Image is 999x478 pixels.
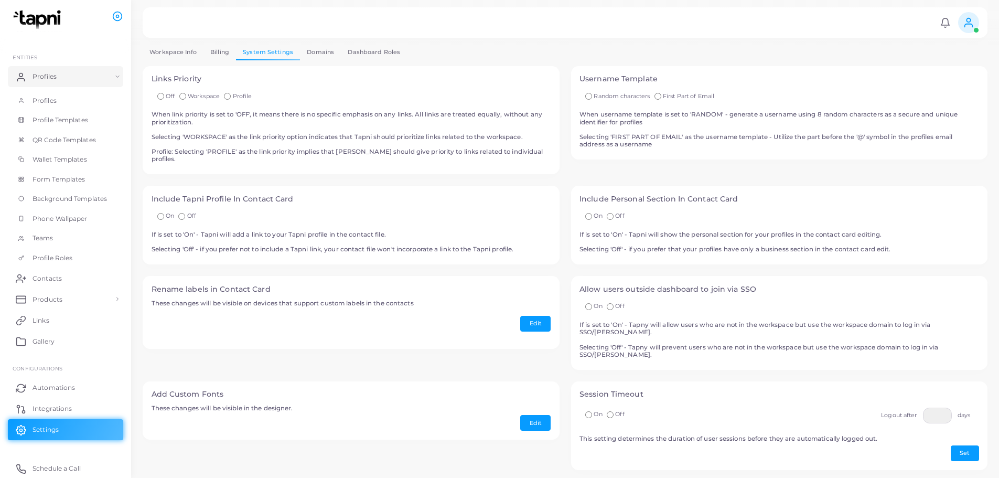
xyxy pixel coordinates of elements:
a: QR Code Templates [8,130,123,150]
span: Contacts [33,274,62,283]
button: Set [951,445,979,461]
button: Edit [520,316,551,332]
span: Gallery [33,337,55,346]
h4: Add Custom Fonts [152,390,551,399]
label: days [958,411,970,420]
span: On [166,212,174,219]
span: Teams [33,233,53,243]
h4: Rename labels in Contact Card [152,285,551,294]
a: Domains [300,45,341,60]
a: Contacts [8,268,123,289]
span: On [594,410,602,418]
span: Integrations [33,404,72,413]
span: Off [615,410,624,418]
a: Billing [203,45,236,60]
a: Links [8,310,123,331]
button: Edit [520,415,551,431]
span: On [594,302,602,310]
h5: These changes will be visible in the designer. [152,405,551,412]
h4: Session Timeout [579,390,979,399]
span: Products [33,295,62,304]
a: Gallery [8,331,123,352]
span: QR Code Templates [33,135,96,145]
a: Integrations [8,398,123,419]
a: Automations [8,377,123,398]
h4: Include Tapni Profile In Contact Card [152,195,551,204]
span: Background Templates [33,194,107,204]
h4: Links Priority [152,75,551,83]
a: System Settings [236,45,300,60]
span: Profiles [33,96,57,105]
span: Form Templates [33,175,85,184]
a: Profile Templates [8,110,123,130]
h5: When link priority is set to 'OFF', it means there is no specific emphasis on any links. All link... [152,111,551,163]
h4: Allow users outside dashboard to join via SSO [579,285,979,294]
span: Off [166,92,175,100]
span: Profile Templates [33,115,88,125]
a: Wallet Templates [8,150,123,169]
span: Links [33,316,49,325]
a: Workspace Info [143,45,203,60]
span: Profile [233,92,252,100]
h5: This setting determines the duration of user sessions before they are automatically logged out. [579,435,979,442]
span: Schedule a Call [33,464,81,473]
h5: If is set to 'On' - Tapni will show the personal section for your profiles in the contact card ed... [579,231,979,253]
span: Off [615,302,624,310]
span: Profile Roles [33,253,72,263]
h5: If is set to 'On' - Tapni will add a link to your Tapni profile in the contact file. Selecting 'O... [152,231,551,253]
label: Logout after [881,411,917,420]
a: Background Templates [8,189,123,209]
span: Off [187,212,196,219]
span: Random characters [594,92,650,100]
a: Profile Roles [8,248,123,268]
span: Settings [33,425,59,434]
h5: If is set to 'On' - Tapny will allow users who are not in the workspace but use the workspace dom... [579,321,979,358]
span: First Part of Email [663,92,714,100]
h5: These changes will be visible on devices that support custom labels in the contacts [152,300,551,307]
h5: When username template is set to 'RANDOM' - generate a username using 8 random characters as a se... [579,111,979,148]
span: ENTITIES [13,54,37,60]
span: Wallet Templates [33,155,87,164]
a: Phone Wallpaper [8,209,123,229]
a: Settings [8,419,123,440]
a: Profiles [8,66,123,87]
img: logo [9,10,68,29]
span: Workspace [188,92,220,100]
span: Phone Wallpaper [33,214,88,224]
a: Profiles [8,91,123,111]
span: Configurations [13,365,62,371]
span: Off [615,212,624,219]
a: Form Templates [8,169,123,189]
h4: Include Personal Section In Contact Card [579,195,979,204]
span: Profiles [33,72,57,81]
a: Dashboard Roles [341,45,407,60]
h4: Username Template [579,75,979,83]
span: Automations [33,383,75,392]
a: Teams [8,228,123,248]
span: On [594,212,602,219]
a: Products [8,289,123,310]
